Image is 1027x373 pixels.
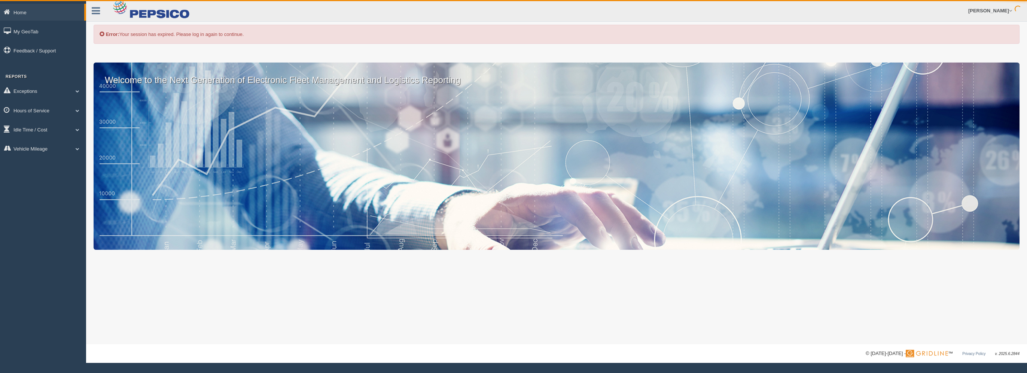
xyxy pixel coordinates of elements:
b: Error: [106,31,119,37]
a: Privacy Policy [962,352,985,356]
img: Gridline [906,350,948,357]
div: © [DATE]-[DATE] - ™ [866,350,1020,358]
div: Your session has expired. Please log in again to continue. [94,25,1020,44]
p: Welcome to the Next Generation of Electronic Fleet Management and Logistics Reporting [94,63,1020,87]
span: v. 2025.6.2844 [995,352,1020,356]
